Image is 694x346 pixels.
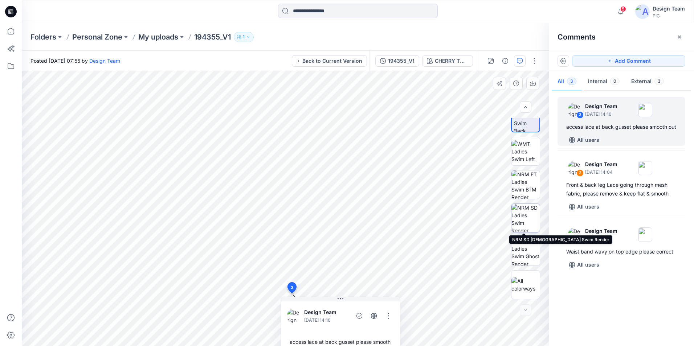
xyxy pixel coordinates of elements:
[422,55,473,67] button: CHERRY TOMATO
[435,57,468,65] div: CHERRY TOMATO
[72,32,122,42] a: Personal Zone
[566,181,677,198] div: Front & back leg Lace going through mesh fabric, please remove & keep flat & smooth
[585,102,617,111] p: Design Team
[566,134,602,146] button: All users
[635,4,650,19] img: avatar
[304,317,351,324] p: [DATE] 14:10
[568,227,582,242] img: Design Team
[585,111,617,118] p: [DATE] 14:10
[566,247,677,256] div: Waist band wavy on top edge please correct
[567,78,576,85] span: 3
[568,161,582,175] img: Design Team
[566,123,677,131] div: access lace at back gusset please smooth out
[577,136,599,144] p: All users
[572,55,685,67] button: Add Comment
[511,237,540,265] img: NRM BK Ladies Swim Ghost Render
[511,170,540,199] img: NRM FT Ladies Swim BTM Render
[558,33,596,41] h2: Comments
[194,32,231,42] p: 194355_V1
[511,277,540,292] img: All colorways
[511,140,540,163] img: WMT Ladies Swim Left
[576,236,584,243] div: 1
[89,58,120,64] a: Design Team
[291,284,294,291] span: 3
[138,32,178,42] a: My uploads
[585,160,617,169] p: Design Team
[585,235,617,243] p: [DATE] 13:53
[30,57,120,65] span: Posted [DATE] 07:55 by
[552,73,582,91] button: All
[243,33,245,41] p: 1
[514,104,539,132] img: WMT Ladies Swim Back
[585,169,617,176] p: [DATE] 14:04
[568,103,582,117] img: Design Team
[625,73,670,91] button: External
[287,309,301,323] img: Design Team
[234,32,254,42] button: 1
[566,259,602,271] button: All users
[582,73,625,91] button: Internal
[653,13,685,18] div: PIC
[499,55,511,67] button: Details
[620,6,626,12] span: 5
[577,260,599,269] p: All users
[585,227,617,235] p: Design Team
[577,202,599,211] p: All users
[511,204,540,232] img: NRM SD Ladies Swim Render
[30,32,56,42] a: Folders
[375,55,419,67] button: 194355_V1
[388,57,415,65] div: 194355_V1
[292,55,367,67] button: Back to Current Version
[610,78,620,85] span: 0
[566,201,602,213] button: All users
[576,169,584,177] div: 2
[653,4,685,13] div: Design Team
[654,78,664,85] span: 3
[576,111,584,119] div: 3
[304,308,351,317] p: Design Team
